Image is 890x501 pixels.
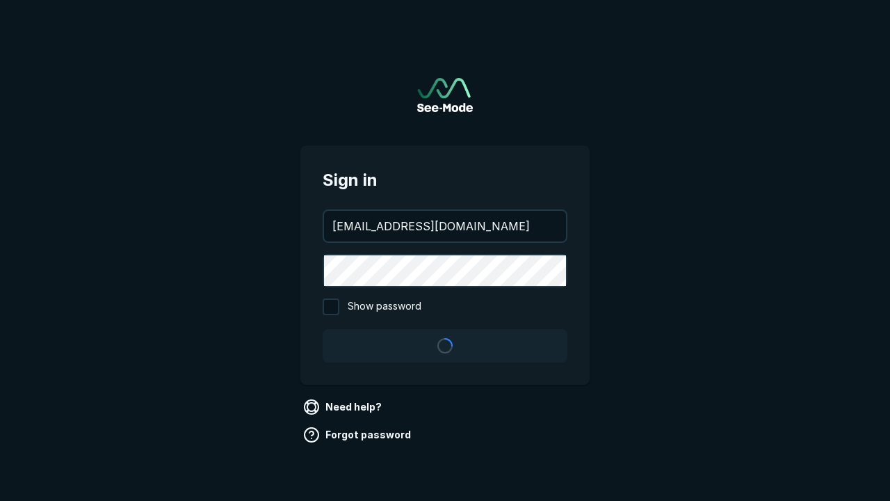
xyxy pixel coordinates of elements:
img: See-Mode Logo [417,78,473,112]
span: Sign in [323,168,567,193]
a: Forgot password [300,424,416,446]
a: Need help? [300,396,387,418]
span: Show password [348,299,421,315]
a: Go to sign in [417,78,473,112]
input: your@email.com [324,211,566,241]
